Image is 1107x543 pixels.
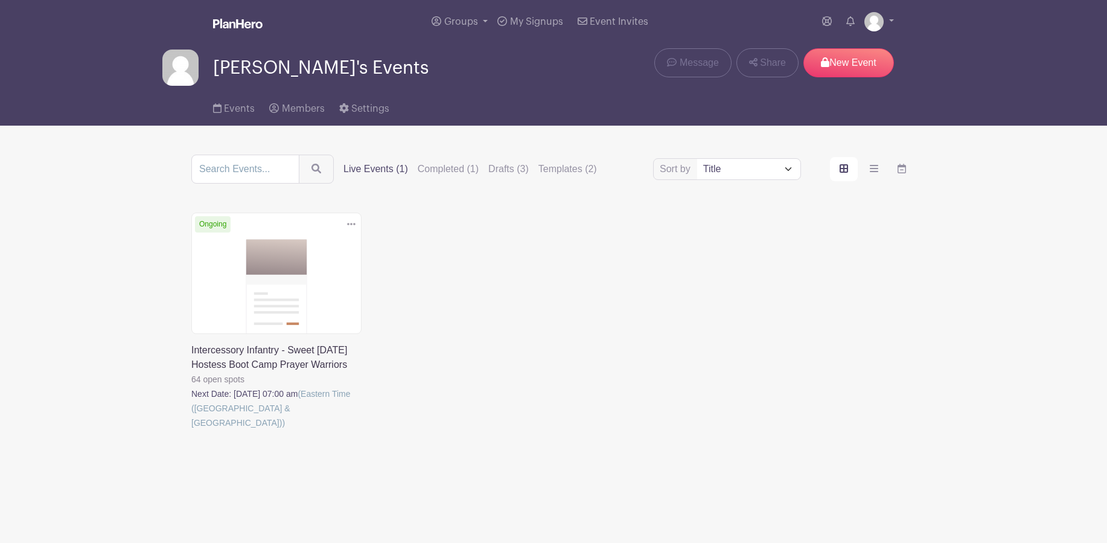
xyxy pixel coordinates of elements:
[213,58,429,78] span: [PERSON_NAME]'s Events
[343,162,597,176] div: filters
[269,87,324,126] a: Members
[282,104,325,114] span: Members
[538,162,597,176] label: Templates (2)
[660,162,694,176] label: Sort by
[339,87,389,126] a: Settings
[418,162,479,176] label: Completed (1)
[488,162,529,176] label: Drafts (3)
[351,104,389,114] span: Settings
[830,157,916,181] div: order and view
[654,48,731,77] a: Message
[736,48,799,77] a: Share
[213,87,255,126] a: Events
[803,48,894,77] p: New Event
[162,50,199,86] img: default-ce2991bfa6775e67f084385cd625a349d9dcbb7a52a09fb2fda1e96e2d18dcdb.png
[864,12,884,31] img: default-ce2991bfa6775e67f084385cd625a349d9dcbb7a52a09fb2fda1e96e2d18dcdb.png
[191,155,299,184] input: Search Events...
[213,19,263,28] img: logo_white-6c42ec7e38ccf1d336a20a19083b03d10ae64f83f12c07503d8b9e83406b4c7d.svg
[444,17,478,27] span: Groups
[224,104,255,114] span: Events
[343,162,408,176] label: Live Events (1)
[680,56,719,70] span: Message
[510,17,563,27] span: My Signups
[590,17,648,27] span: Event Invites
[760,56,786,70] span: Share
